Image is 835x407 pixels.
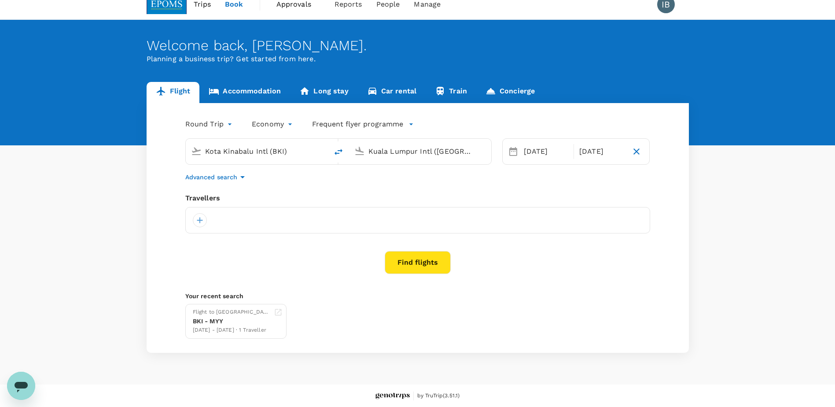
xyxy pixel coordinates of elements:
[476,82,544,103] a: Concierge
[185,117,235,131] div: Round Trip
[520,143,572,160] div: [DATE]
[312,119,403,129] p: Frequent flyer programme
[385,251,451,274] button: Find flights
[312,119,414,129] button: Frequent flyer programme
[485,150,487,152] button: Open
[576,143,627,160] div: [DATE]
[193,308,270,317] div: Flight to [GEOGRAPHIC_DATA]
[205,144,309,158] input: Depart from
[147,37,689,54] div: Welcome back , [PERSON_NAME] .
[290,82,357,103] a: Long stay
[193,317,270,326] div: BKI - MYY
[368,144,473,158] input: Going to
[252,117,294,131] div: Economy
[426,82,476,103] a: Train
[375,393,410,400] img: Genotrips - EPOMS
[417,392,460,400] span: by TruTrip ( 3.51.1 )
[147,54,689,64] p: Planning a business trip? Get started from here.
[7,372,35,400] iframe: Button to launch messaging window
[185,292,650,300] p: Your recent search
[185,193,650,203] div: Travellers
[185,173,237,181] p: Advanced search
[358,82,426,103] a: Car rental
[193,326,270,335] div: [DATE] - [DATE] · 1 Traveller
[322,150,324,152] button: Open
[199,82,290,103] a: Accommodation
[185,172,248,182] button: Advanced search
[328,141,349,163] button: delete
[147,82,200,103] a: Flight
